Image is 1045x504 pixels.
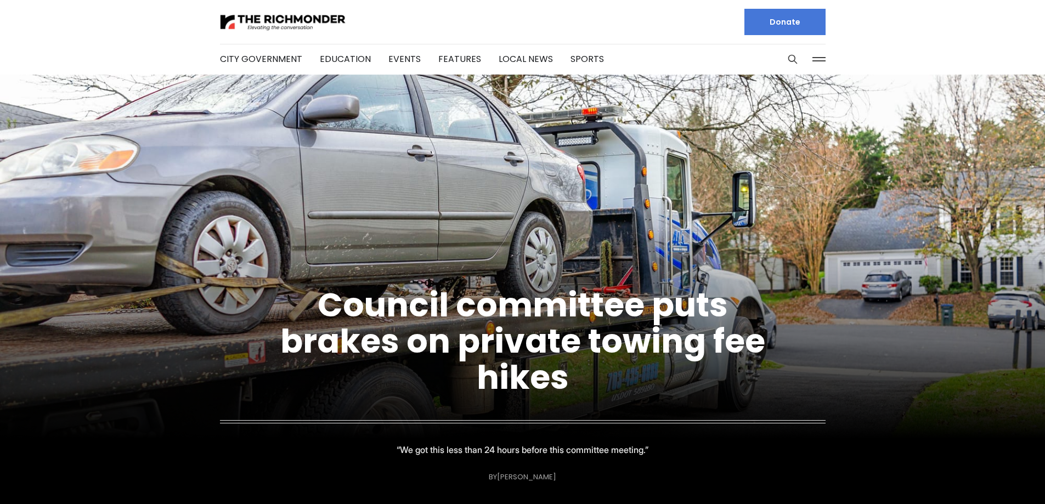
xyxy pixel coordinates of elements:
a: Features [438,53,481,65]
a: Sports [570,53,604,65]
iframe: portal-trigger [952,450,1045,504]
p: “We got this less than 24 hours before this committee meeting.” [397,442,648,457]
a: [PERSON_NAME] [497,472,556,482]
a: City Government [220,53,302,65]
a: Local News [499,53,553,65]
div: By [489,473,556,481]
a: Events [388,53,421,65]
a: Council committee puts brakes on private towing fee hikes [280,282,765,400]
a: Education [320,53,371,65]
img: The Richmonder [220,13,346,32]
button: Search this site [784,51,801,67]
a: Donate [744,9,826,35]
